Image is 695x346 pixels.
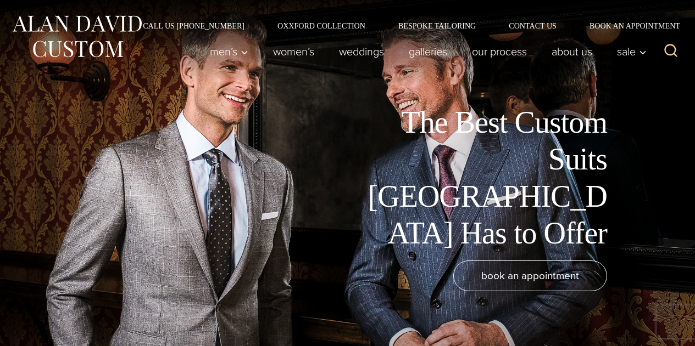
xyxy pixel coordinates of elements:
a: Our Process [460,41,540,63]
nav: Secondary Navigation [126,22,684,30]
a: Call Us [PHONE_NUMBER] [126,22,261,30]
h1: The Best Custom Suits [GEOGRAPHIC_DATA] Has to Offer [360,104,607,252]
a: About Us [540,41,605,63]
nav: Primary Navigation [198,41,653,63]
a: Bespoke Tailoring [382,22,492,30]
span: Men’s [210,46,248,57]
a: Book an Appointment [573,22,684,30]
span: book an appointment [481,268,579,283]
a: book an appointment [453,260,607,291]
button: View Search Form [658,38,684,65]
a: Oxxford Collection [261,22,382,30]
a: Women’s [261,41,327,63]
img: Alan David Custom [11,12,143,61]
a: Contact Us [492,22,573,30]
a: weddings [327,41,397,63]
span: Sale [617,46,647,57]
a: Galleries [397,41,460,63]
